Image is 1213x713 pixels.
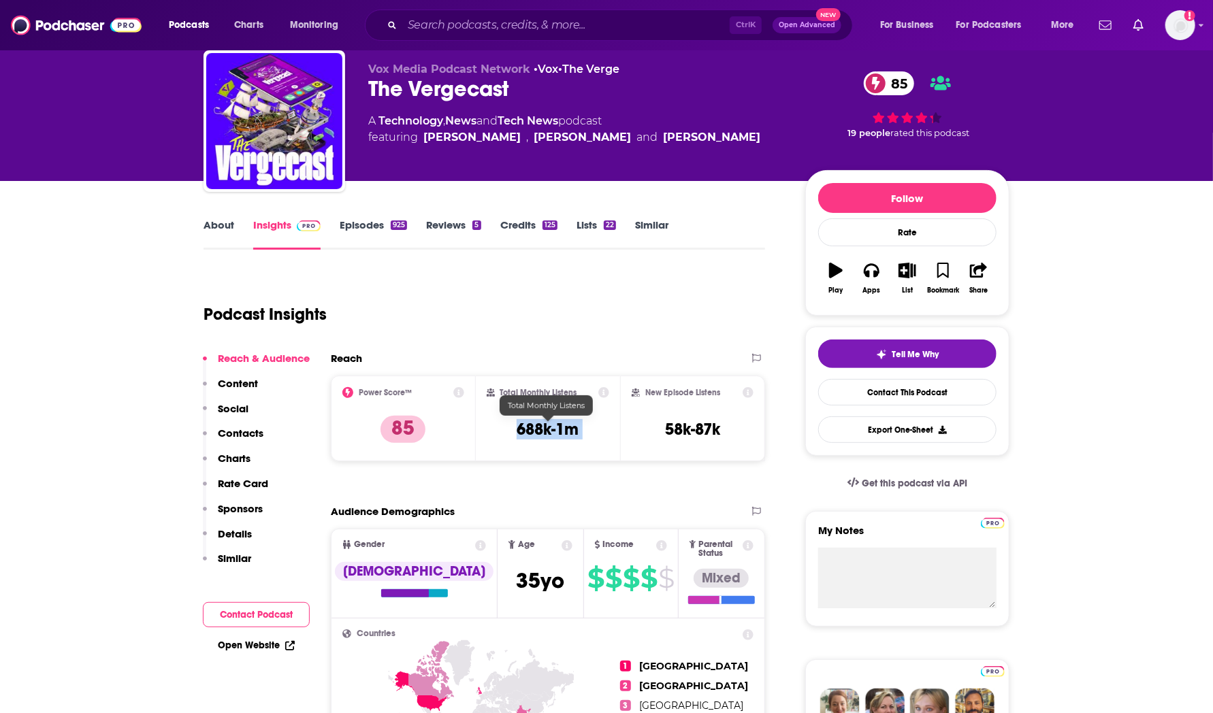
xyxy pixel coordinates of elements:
[562,63,619,76] a: The Verge
[639,680,748,692] span: [GEOGRAPHIC_DATA]
[203,602,310,627] button: Contact Podcast
[818,183,997,213] button: Follow
[378,114,443,127] a: Technology
[1128,14,1149,37] a: Show notifications dropdown
[445,114,476,127] a: News
[218,427,263,440] p: Contacts
[204,218,234,250] a: About
[218,502,263,515] p: Sponsors
[663,129,760,146] a: Alex Cranz
[890,128,969,138] span: rated this podcast
[11,12,142,38] img: Podchaser - Follow, Share and Rate Podcasts
[498,114,558,127] a: Tech News
[218,552,251,565] p: Similar
[534,129,631,146] a: Nilay Patel
[203,552,251,577] button: Similar
[620,661,631,671] span: 1
[508,401,585,410] span: Total Monthly Listens
[639,699,743,712] span: [GEOGRAPHIC_DATA]
[359,388,412,397] h2: Power Score™
[203,402,248,427] button: Social
[981,666,1005,677] img: Podchaser Pro
[331,352,362,365] h2: Reach
[218,377,258,390] p: Content
[476,114,498,127] span: and
[402,14,730,36] input: Search podcasts, credits, & more...
[1041,14,1091,36] button: open menu
[956,16,1022,35] span: For Podcasters
[203,427,263,452] button: Contacts
[472,220,481,230] div: 5
[854,254,889,303] button: Apps
[381,416,425,443] p: 85
[603,540,634,549] span: Income
[203,477,268,502] button: Rate Card
[981,516,1005,529] a: Pro website
[234,16,263,35] span: Charts
[620,700,631,711] span: 3
[818,524,997,548] label: My Notes
[203,352,310,377] button: Reach & Audience
[280,14,356,36] button: open menu
[818,339,997,368] button: tell me why sparkleTell Me Why
[816,8,841,21] span: New
[837,467,978,500] a: Get this podcast via API
[368,113,760,146] div: A podcast
[526,129,528,146] span: ,
[577,218,616,250] a: Lists22
[730,16,762,34] span: Ctrl K
[378,10,866,41] div: Search podcasts, credits, & more...
[779,22,835,29] span: Open Advanced
[892,349,939,360] span: Tell Me Why
[218,640,295,651] a: Open Website
[354,540,385,549] span: Gender
[587,567,604,589] span: $
[1051,16,1074,35] span: More
[357,629,395,638] span: Countries
[871,14,951,36] button: open menu
[218,352,310,365] p: Reach & Audience
[203,377,258,402] button: Content
[543,220,557,230] div: 125
[391,220,407,230] div: 925
[558,63,619,76] span: •
[635,218,668,250] a: Similar
[948,14,1041,36] button: open menu
[203,452,250,477] button: Charts
[876,349,887,360] img: tell me why sparkle
[518,540,535,549] span: Age
[981,664,1005,677] a: Pro website
[297,220,321,231] img: Podchaser Pro
[169,16,209,35] span: Podcasts
[203,502,263,527] button: Sponsors
[877,71,914,95] span: 85
[818,218,997,246] div: Rate
[863,286,881,295] div: Apps
[925,254,960,303] button: Bookmark
[331,505,455,518] h2: Audience Demographics
[340,218,407,250] a: Episodes925
[206,53,342,189] a: The Vergecast
[773,17,841,33] button: Open AdvancedNew
[203,527,252,552] button: Details
[290,16,338,35] span: Monitoring
[818,416,997,443] button: Export One-Sheet
[368,63,530,76] span: Vox Media Podcast Network
[818,254,854,303] button: Play
[623,567,639,589] span: $
[847,128,890,138] span: 19 people
[862,478,967,489] span: Get this podcast via API
[517,419,579,440] h3: 688k-1m
[218,452,250,465] p: Charts
[658,567,674,589] span: $
[698,540,740,558] span: Parental Status
[538,63,558,76] a: Vox
[694,569,749,588] div: Mixed
[829,286,843,295] div: Play
[639,660,748,672] span: [GEOGRAPHIC_DATA]
[423,129,521,146] a: David Pierce
[204,304,327,325] h1: Podcast Insights
[534,63,558,76] span: •
[218,477,268,490] p: Rate Card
